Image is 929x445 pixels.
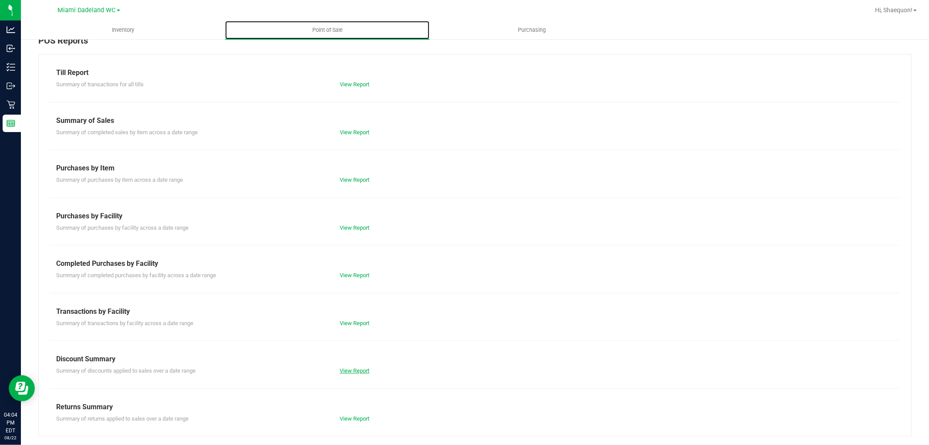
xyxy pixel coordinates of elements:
a: View Report [340,272,369,279]
span: Summary of transactions by facility across a date range [56,320,193,326]
a: View Report [340,81,369,88]
a: View Report [340,367,369,374]
p: 04:04 PM EDT [4,411,17,435]
span: Summary of transactions for all tills [56,81,144,88]
a: View Report [340,320,369,326]
span: Purchasing [506,26,557,34]
inline-svg: Inbound [7,44,15,53]
span: Summary of discounts applied to sales over a date range [56,367,196,374]
span: Miami Dadeland WC [58,7,116,14]
a: View Report [340,224,369,231]
inline-svg: Outbound [7,82,15,90]
span: Summary of purchases by facility across a date range [56,224,189,231]
inline-svg: Inventory [7,63,15,71]
div: Summary of Sales [56,115,894,126]
inline-svg: Reports [7,119,15,128]
inline-svg: Analytics [7,25,15,34]
div: Transactions by Facility [56,306,894,317]
a: View Report [340,129,369,136]
span: Summary of returns applied to sales over a date range [56,415,189,422]
span: Summary of completed sales by item across a date range [56,129,198,136]
a: View Report [340,415,369,422]
div: Purchases by Item [56,163,894,173]
div: Till Report [56,68,894,78]
div: POS Reports [38,34,912,54]
inline-svg: Retail [7,100,15,109]
div: Completed Purchases by Facility [56,258,894,269]
div: Returns Summary [56,402,894,412]
a: Inventory [21,21,225,39]
a: View Report [340,177,369,183]
span: Hi, Shaequon! [875,7,912,14]
span: Summary of completed purchases by facility across a date range [56,272,216,279]
div: Purchases by Facility [56,211,894,221]
div: Discount Summary [56,354,894,364]
span: Summary of purchases by item across a date range [56,177,183,183]
a: Purchasing [429,21,634,39]
span: Point of Sale [301,26,355,34]
iframe: Resource center [9,375,35,401]
p: 08/22 [4,435,17,441]
span: Inventory [100,26,146,34]
a: Point of Sale [225,21,429,39]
